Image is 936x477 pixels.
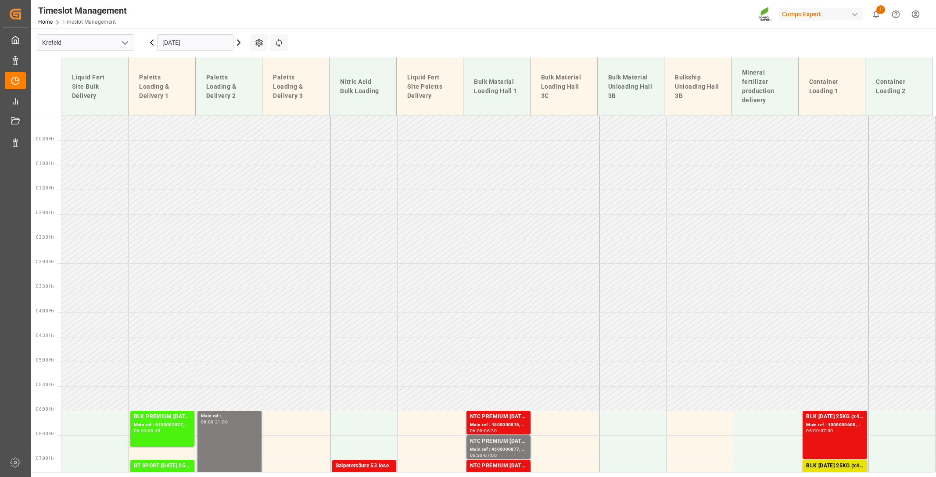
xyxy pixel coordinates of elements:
[806,74,858,99] div: Container Loading 1
[337,74,389,99] div: Nitric Acid Bulk Loading
[739,65,791,108] div: Mineral fertilizer production delivery
[821,429,833,433] div: 07:00
[470,437,527,446] div: NTC PREMIUM [DATE]+3+TE BULK
[215,420,228,424] div: 21:00
[36,259,54,264] span: 03:00 Hr
[483,429,484,433] div: -
[134,421,191,429] div: Main ref : 6100002037, 2000000946
[36,308,54,313] span: 04:00 Hr
[269,69,322,104] div: Paletts Loading & Delivery 3
[758,7,772,22] img: Screenshot%202023-09-29%20at%2010.02.21.png_1712312052.png
[201,420,214,424] div: 06:00
[470,446,527,453] div: Main ref : 4500000877, 2000000854
[36,333,54,338] span: 04:30 Hr
[38,4,127,17] div: Timeslot Management
[148,429,161,433] div: 06:45
[806,429,819,433] div: 06:00
[484,429,497,433] div: 06:30
[36,284,54,289] span: 03:30 Hr
[470,462,527,470] div: NTC PREMIUM [DATE]+3+TE BULK
[118,36,131,50] button: open menu
[483,453,484,457] div: -
[484,453,497,457] div: 07:00
[605,69,657,104] div: Bulk Material Unloading Hall 3B
[886,4,906,24] button: Help Center
[538,69,590,104] div: Bulk Material Loading Hall 3C
[806,462,863,470] div: BLK [DATE] 25KG (x42) INT MTO
[671,69,724,104] div: Bulkship Unloading Hall 3B
[36,407,54,412] span: 06:00 Hr
[134,412,191,421] div: BLK PREMIUM [DATE] 50kg(x21)D,EN,PL,FNLNTC PREMIUM [DATE] 25kg (x40) D,EN,PLFLO T CLUB [DATE] 25k...
[134,462,191,470] div: BT SPORT [DATE] 25%UH 3M 25kg (x40) INTFLO T PERM [DATE] 25kg (x40) INTHAK Grün 20-5-10-2 25kg (x...
[36,431,54,436] span: 06:30 Hr
[470,453,483,457] div: 06:30
[36,161,54,166] span: 01:00 Hr
[36,210,54,215] span: 02:00 Hr
[872,74,925,99] div: Container Loading 2
[778,8,863,21] div: Compo Expert
[778,6,866,22] button: Compo Expert
[37,34,134,51] input: Type to search/select
[876,5,885,14] span: 1
[819,429,820,433] div: -
[336,462,393,470] div: Salpetersäure 53 lose
[201,412,258,420] div: Main ref : ,
[134,429,147,433] div: 06:00
[806,412,863,421] div: BLK [DATE] 25KG (x42) INT MTO
[36,235,54,240] span: 02:30 Hr
[36,136,54,141] span: 00:30 Hr
[806,421,863,429] div: Main ref : 4500000608, 2000000557
[38,19,53,25] a: Home
[68,69,121,104] div: Liquid Fert Site Bulk Delivery
[470,429,483,433] div: 06:00
[157,34,233,51] input: DD.MM.YYYY
[470,74,523,99] div: Bulk Material Loading Hall 1
[470,421,527,429] div: Main ref : 4500000876, 2000000854
[36,186,54,190] span: 01:30 Hr
[36,358,54,362] span: 05:00 Hr
[470,412,527,421] div: NTC PREMIUM [DATE]+3+TE BULK
[36,382,54,387] span: 05:30 Hr
[214,420,215,424] div: -
[203,69,255,104] div: Paletts Loading & Delivery 2
[404,69,456,104] div: Liquid Fert Site Paletts Delivery
[147,429,148,433] div: -
[136,69,188,104] div: Paletts Loading & Delivery 1
[36,456,54,461] span: 07:00 Hr
[866,4,886,24] button: show 1 new notifications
